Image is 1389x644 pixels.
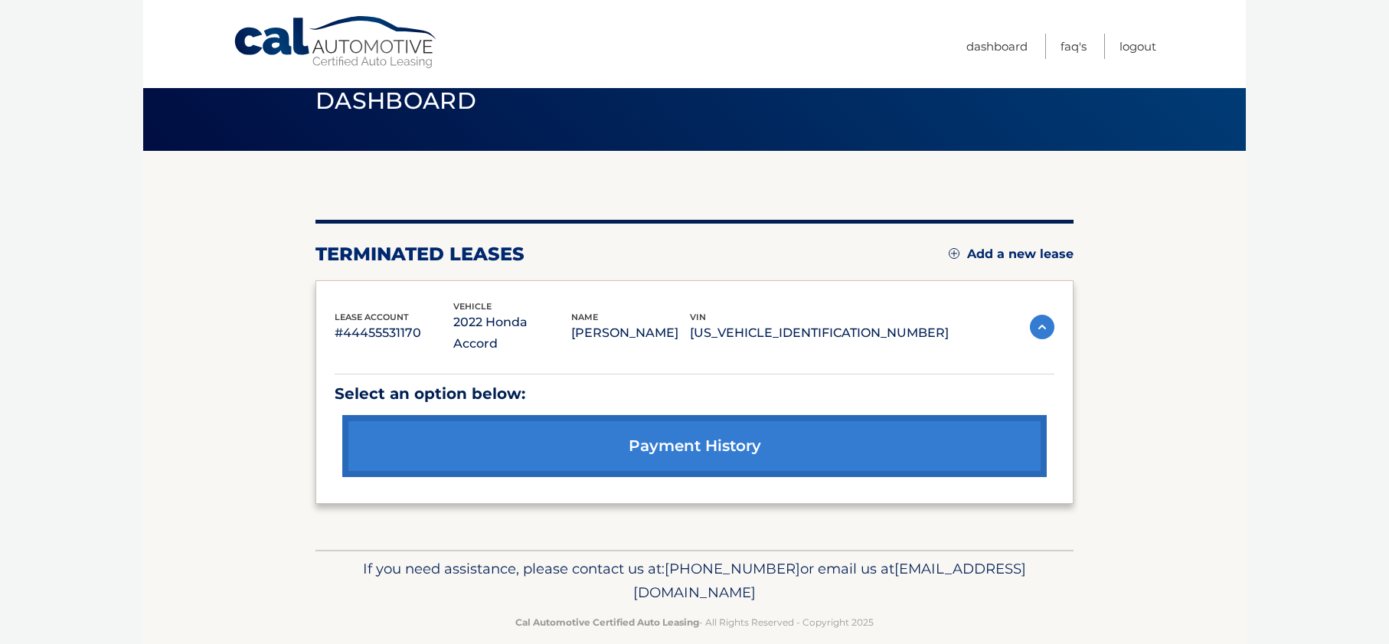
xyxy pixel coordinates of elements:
p: 2022 Honda Accord [453,312,572,355]
span: name [571,312,598,322]
span: vehicle [453,301,492,312]
a: Dashboard [966,34,1028,59]
a: Logout [1119,34,1156,59]
img: add.svg [949,248,959,259]
p: #44455531170 [335,322,453,344]
span: lease account [335,312,409,322]
a: FAQ's [1061,34,1087,59]
span: vin [690,312,706,322]
p: If you need assistance, please contact us at: or email us at [325,557,1064,606]
p: [US_VEHICLE_IDENTIFICATION_NUMBER] [690,322,949,344]
p: - All Rights Reserved - Copyright 2025 [325,614,1064,630]
p: [PERSON_NAME] [571,322,690,344]
p: Select an option below: [335,381,1054,407]
a: Add a new lease [949,247,1074,262]
img: accordion-active.svg [1030,315,1054,339]
a: payment history [342,415,1047,477]
span: Dashboard [315,87,476,115]
span: [PHONE_NUMBER] [665,560,800,577]
h2: terminated leases [315,243,525,266]
a: Cal Automotive [233,15,440,70]
strong: Cal Automotive Certified Auto Leasing [515,616,699,628]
